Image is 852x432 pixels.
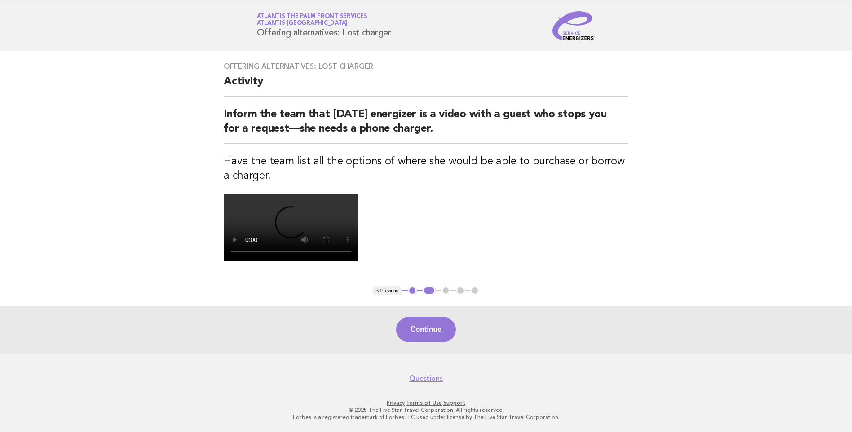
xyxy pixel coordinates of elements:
h2: Inform the team that [DATE] energizer is a video with a guest who stops you for a request—she nee... [224,107,628,144]
a: Support [443,400,465,406]
h3: Have the team list all the options of where she would be able to purchase or borrow a charger. [224,154,628,183]
h3: Offering alternatives: Lost charger [224,62,628,71]
span: Atlantis [GEOGRAPHIC_DATA] [257,21,348,26]
img: Service Energizers [552,11,596,40]
button: Continue [396,317,456,342]
button: < Previous [373,286,402,295]
p: · · [151,399,701,406]
p: © 2025 The Five Star Travel Corporation. All rights reserved. [151,406,701,414]
h1: Offering alternatives: Lost charger [257,14,391,37]
h2: Activity [224,75,628,97]
p: Forbes is a registered trademark of Forbes LLC used under license by The Five Star Travel Corpora... [151,414,701,421]
a: Terms of Use [406,400,442,406]
button: 2 [423,286,436,295]
a: Questions [409,374,443,383]
a: Atlantis The Palm Front ServicesAtlantis [GEOGRAPHIC_DATA] [257,13,367,26]
button: 1 [408,286,417,295]
a: Privacy [387,400,405,406]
